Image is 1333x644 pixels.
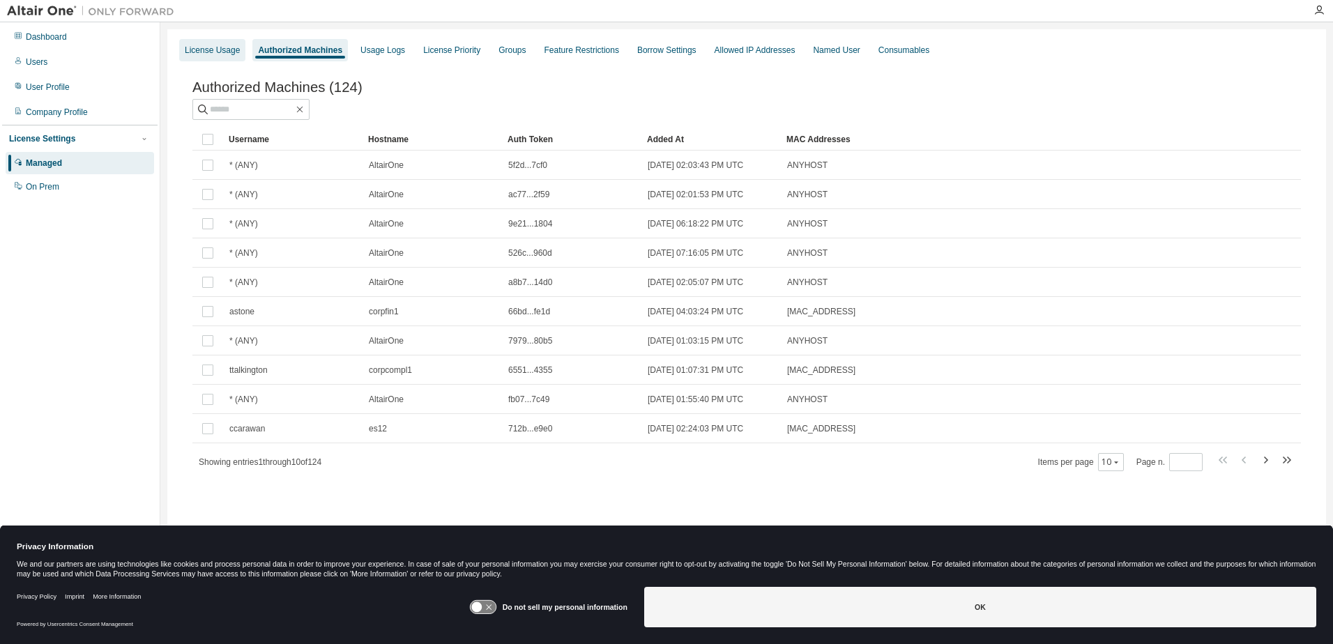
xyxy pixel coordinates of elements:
[369,335,404,346] span: AltairOne
[544,45,619,56] div: Feature Restrictions
[648,423,743,434] span: [DATE] 02:24:03 PM UTC
[787,218,828,229] span: ANYHOST
[508,247,552,259] span: 526c...960d
[229,365,268,376] span: ttalkington
[26,31,67,43] div: Dashboard
[508,189,549,200] span: ac77...2f59
[787,365,855,376] span: [MAC_ADDRESS]
[26,82,70,93] div: User Profile
[369,247,404,259] span: AltairOne
[229,189,258,200] span: * (ANY)
[648,365,743,376] span: [DATE] 01:07:31 PM UTC
[787,247,828,259] span: ANYHOST
[508,218,552,229] span: 9e21...1804
[368,128,496,151] div: Hostname
[192,79,363,95] span: Authorized Machines (124)
[229,218,258,229] span: * (ANY)
[26,158,62,169] div: Managed
[369,306,399,317] span: corpfin1
[508,423,552,434] span: 712b...e9e0
[1038,453,1124,471] span: Items per page
[369,423,387,434] span: es12
[229,423,265,434] span: ccarawan
[26,107,88,118] div: Company Profile
[508,306,550,317] span: 66bd...fe1d
[498,45,526,56] div: Groups
[648,189,743,200] span: [DATE] 02:01:53 PM UTC
[369,277,404,288] span: AltairOne
[648,394,743,405] span: [DATE] 01:55:40 PM UTC
[229,335,258,346] span: * (ANY)
[813,45,860,56] div: Named User
[648,335,743,346] span: [DATE] 01:03:15 PM UTC
[648,277,743,288] span: [DATE] 02:05:07 PM UTC
[648,247,743,259] span: [DATE] 07:16:05 PM UTC
[369,218,404,229] span: AltairOne
[878,45,929,56] div: Consumables
[508,160,547,171] span: 5f2d...7cf0
[369,365,412,376] span: corpcompl1
[637,45,696,56] div: Borrow Settings
[229,247,258,259] span: * (ANY)
[648,306,743,317] span: [DATE] 04:03:24 PM UTC
[787,189,828,200] span: ANYHOST
[715,45,795,56] div: Allowed IP Addresses
[508,277,552,288] span: a8b7...14d0
[508,365,552,376] span: 6551...4355
[9,133,75,144] div: License Settings
[229,160,258,171] span: * (ANY)
[258,45,342,56] div: Authorized Machines
[648,218,743,229] span: [DATE] 06:18:22 PM UTC
[648,160,743,171] span: [DATE] 02:03:43 PM UTC
[786,128,1155,151] div: MAC Addresses
[1136,453,1203,471] span: Page n.
[26,181,59,192] div: On Prem
[26,56,47,68] div: Users
[787,277,828,288] span: ANYHOST
[229,394,258,405] span: * (ANY)
[787,423,855,434] span: [MAC_ADDRESS]
[508,128,636,151] div: Auth Token
[185,45,240,56] div: License Usage
[787,306,855,317] span: [MAC_ADDRESS]
[7,4,181,18] img: Altair One
[1102,457,1120,468] button: 10
[369,160,404,171] span: AltairOne
[647,128,775,151] div: Added At
[508,394,549,405] span: fb07...7c49
[199,457,321,467] span: Showing entries 1 through 10 of 124
[229,306,254,317] span: astone
[787,335,828,346] span: ANYHOST
[369,189,404,200] span: AltairOne
[360,45,405,56] div: Usage Logs
[423,45,480,56] div: License Priority
[229,128,357,151] div: Username
[787,160,828,171] span: ANYHOST
[787,394,828,405] span: ANYHOST
[229,277,258,288] span: * (ANY)
[508,335,552,346] span: 7979...80b5
[369,394,404,405] span: AltairOne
